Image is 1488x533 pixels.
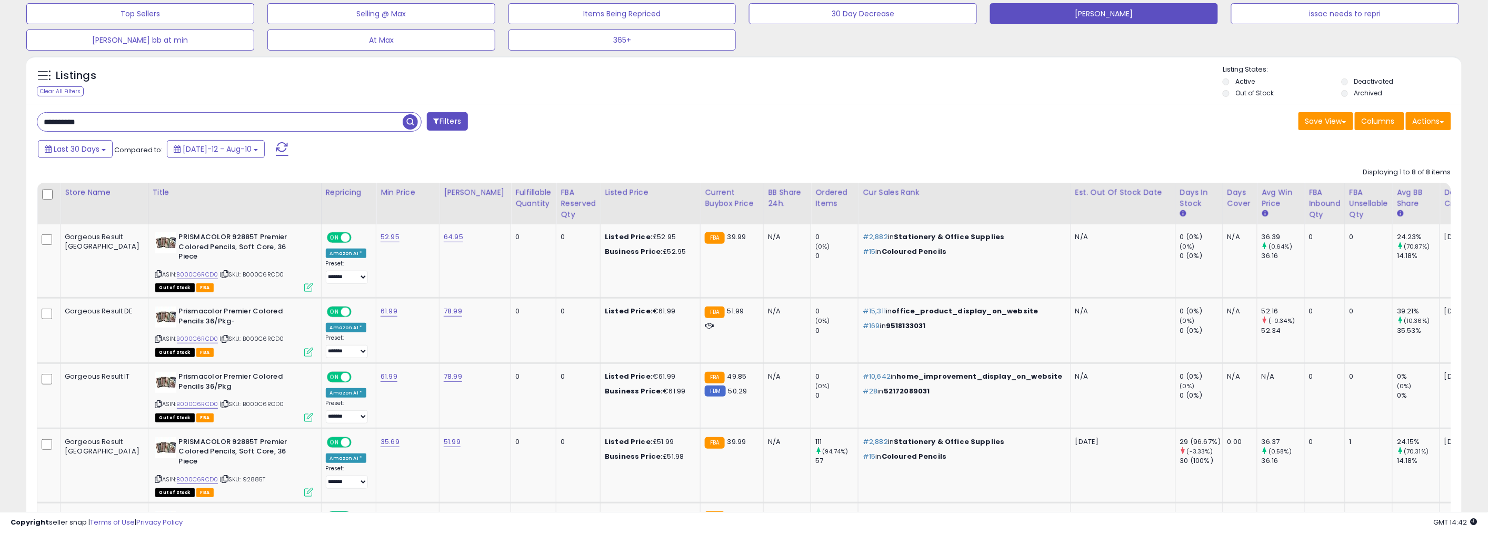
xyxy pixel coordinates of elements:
[892,306,1038,316] span: office_product_display_on_website
[349,373,366,382] span: OFF
[515,232,548,242] div: 0
[508,29,736,51] button: 365+
[219,270,284,279] span: | SKU: B000C6RCD0
[1397,382,1412,390] small: (0%)
[605,232,692,242] div: £52.95
[381,371,397,382] a: 61.99
[65,187,144,198] div: Store Name
[1397,456,1440,466] div: 14.18%
[863,371,891,381] span: #10,642
[728,386,747,396] span: 50.29
[1269,242,1292,251] small: (0.64%)
[38,140,113,158] button: Last 30 Days
[1309,187,1341,220] div: FBA inbound Qty
[1262,326,1304,335] div: 52.34
[155,348,195,357] span: All listings that are currently out of stock and unavailable for purchase on Amazon
[605,247,692,256] div: £52.95
[605,372,692,381] div: €61.99
[427,112,468,131] button: Filters
[177,334,218,343] a: B000C6RCD0
[349,438,366,447] span: OFF
[155,232,176,253] img: 51Ybdq8qyNL._SL40_.jpg
[768,307,803,316] div: N/A
[219,334,284,343] span: | SKU: B000C6RCD0
[155,488,195,497] span: All listings that are currently out of stock and unavailable for purchase on Amazon
[705,232,724,244] small: FBA
[381,187,435,198] div: Min Price
[155,307,313,356] div: ASIN:
[90,517,135,527] a: Terms of Use
[1187,447,1213,456] small: (-3.33%)
[381,232,400,242] a: 52.95
[196,348,214,357] span: FBA
[1180,391,1223,400] div: 0 (0%)
[1075,372,1167,381] p: N/A
[1262,187,1300,209] div: Avg Win Price
[727,371,747,381] span: 49.85
[56,68,96,83] h5: Listings
[1397,209,1403,219] small: Avg BB Share.
[727,306,744,316] span: 51.99
[1309,232,1337,242] div: 0
[1404,447,1429,456] small: (70.31%)
[328,373,341,382] span: ON
[882,451,946,461] span: Coloured Pencils
[605,386,663,396] b: Business Price:
[1180,251,1223,261] div: 0 (0%)
[1397,437,1440,447] div: 24.15%
[1262,372,1296,381] div: N/A
[1355,112,1404,130] button: Columns
[179,437,307,469] b: PRISMACOLOR 92885T Premier Colored Pencils, Soft Core, 36 Piece
[1180,437,1223,447] div: 29 (96.67%)
[444,306,462,317] a: 78.99
[1180,232,1223,242] div: 0 (0%)
[605,306,653,316] b: Listed Price:
[37,86,84,96] div: Clear All Filters
[863,246,875,256] span: #15
[177,270,218,279] a: B000C6RCD0
[1262,251,1304,261] div: 36.16
[894,232,1005,242] span: Stationery & Office Supplies
[326,465,368,489] div: Preset:
[381,437,400,447] a: 35.69
[326,249,367,258] div: Amazon AI *
[605,246,663,256] b: Business Price:
[605,307,692,316] div: €61.99
[219,400,284,408] span: | SKU: B000C6RCD0
[561,232,592,242] div: 0
[605,437,653,447] b: Listed Price:
[328,438,341,447] span: ON
[768,372,803,381] div: N/A
[815,372,858,381] div: 0
[167,140,265,158] button: [DATE]-12 - Aug-10
[1180,209,1186,219] small: Days In Stock.
[863,386,877,396] span: #28
[768,187,806,209] div: BB Share 24h.
[882,246,946,256] span: Coloured Pencils
[1231,3,1459,24] button: issac needs to repri
[886,321,926,331] span: 9518133031
[1363,167,1451,177] div: Displaying 1 to 8 of 8 items
[605,452,692,461] div: £51.98
[1350,437,1385,447] div: 1
[326,323,367,332] div: Amazon AI *
[1350,307,1385,316] div: 0
[1309,437,1337,447] div: 0
[155,437,313,496] div: ASIN:
[705,386,725,397] small: FBM
[11,517,49,527] strong: Copyright
[1227,232,1249,242] div: N/A
[705,307,724,318] small: FBA
[1262,209,1268,219] small: Avg Win Price.
[605,437,692,447] div: £51.99
[1269,447,1292,456] small: (0.58%)
[705,187,759,209] div: Current Buybox Price
[863,437,1063,447] p: in
[508,3,736,24] button: Items Being Repriced
[863,187,1066,198] div: Cur Sales Rank
[749,3,977,24] button: 30 Day Decrease
[1397,326,1440,335] div: 35.53%
[1406,112,1451,130] button: Actions
[179,307,307,329] b: Prismacolor Premier Colored Pencils 36/Pkg-
[1350,187,1389,220] div: FBA Unsellable Qty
